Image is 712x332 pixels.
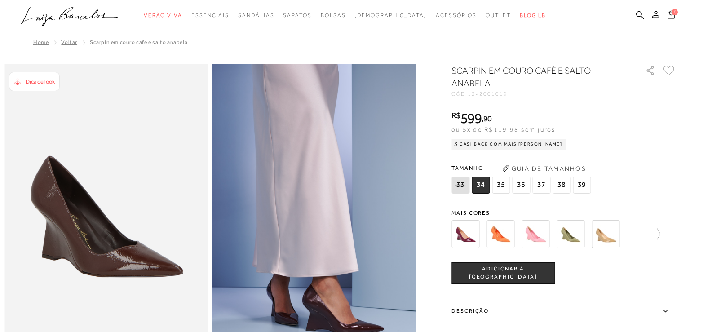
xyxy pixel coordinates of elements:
[451,177,469,194] span: 33
[33,39,49,45] a: Home
[665,10,677,22] button: 0
[486,12,511,18] span: Outlet
[451,298,676,324] label: Descrição
[522,220,549,248] img: SCARPIN ANABELA EM COURO ROSA CEREJEIRA
[492,177,510,194] span: 35
[238,7,274,24] a: noSubCategoriesText
[321,7,346,24] a: noSubCategoriesText
[283,7,311,24] a: noSubCategoriesText
[321,12,346,18] span: Bolsas
[472,177,490,194] span: 34
[460,110,482,126] span: 599
[468,91,508,97] span: 1342001019
[532,177,550,194] span: 37
[144,7,182,24] a: noSubCategoriesText
[436,12,477,18] span: Acessórios
[451,161,593,175] span: Tamanho
[520,12,546,18] span: BLOG LB
[354,7,427,24] a: noSubCategoriesText
[486,7,511,24] a: noSubCategoriesText
[573,177,591,194] span: 39
[553,177,570,194] span: 38
[191,12,229,18] span: Essenciais
[90,39,187,45] span: SCARPIN EM COURO CAFÉ E SALTO ANABELA
[436,7,477,24] a: noSubCategoriesText
[592,220,619,248] img: SCARPIN ANABELA EM COURO VERNIZ BEGE ARGILA
[520,7,546,24] a: BLOG LB
[451,139,566,150] div: Cashback com Mais [PERSON_NAME]
[512,177,530,194] span: 36
[451,91,631,97] div: CÓD:
[451,126,555,133] span: ou 5x de R$119,98 sem juros
[238,12,274,18] span: Sandálias
[451,262,555,284] button: ADICIONAR À [GEOGRAPHIC_DATA]
[191,7,229,24] a: noSubCategoriesText
[499,161,589,176] button: Guia de Tamanhos
[486,220,514,248] img: SCARPIN ANABELA EM COURO LARANJA SUNSET
[483,114,492,123] span: 90
[144,12,182,18] span: Verão Viva
[557,220,584,248] img: SCARPIN ANABELA EM COURO VERDE OLIVA
[26,78,55,85] span: Dica de look
[451,220,479,248] img: SCARPIN ANABELA EM COURO VERNIZ MARSALA
[452,265,554,281] span: ADICIONAR À [GEOGRAPHIC_DATA]
[672,9,678,15] span: 0
[451,64,620,89] h1: SCARPIN EM COURO CAFÉ E SALTO ANABELA
[354,12,427,18] span: [DEMOGRAPHIC_DATA]
[283,12,311,18] span: Sapatos
[451,210,676,216] span: Mais cores
[451,111,460,120] i: R$
[482,115,492,123] i: ,
[61,39,77,45] a: Voltar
